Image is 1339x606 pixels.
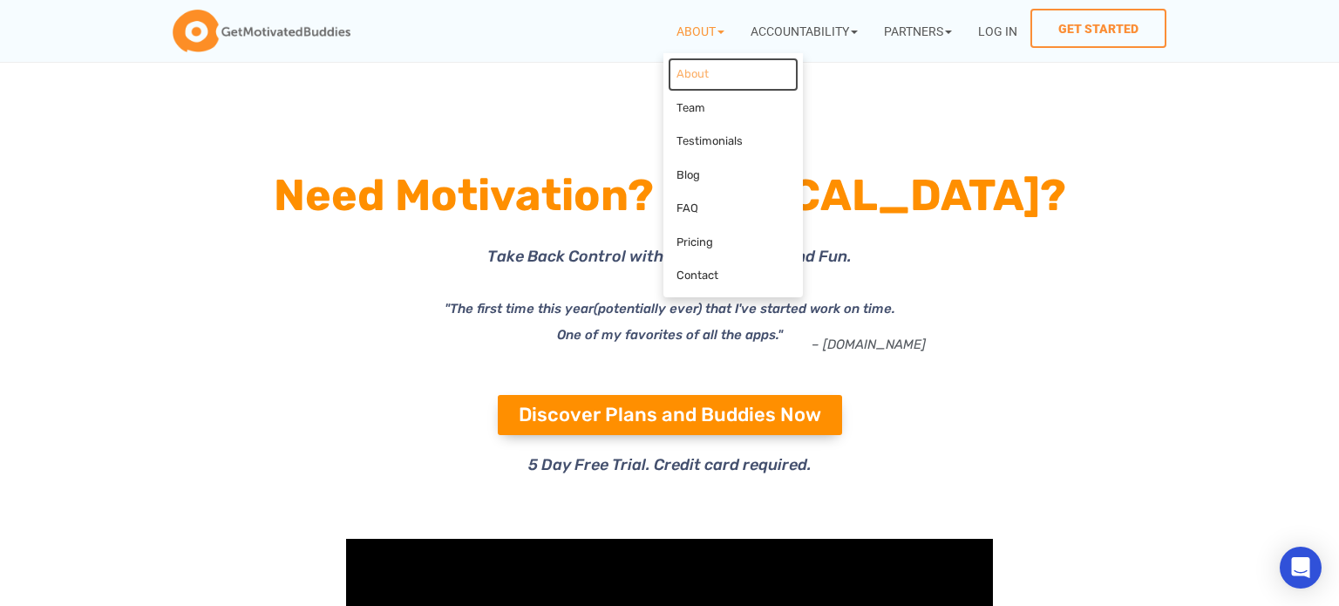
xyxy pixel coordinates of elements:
[557,301,895,343] i: (potentially ever) that I've started work on time. One of my favorites of all the apps."
[668,58,799,92] a: About
[668,226,799,260] a: Pricing
[668,259,799,293] a: Contact
[519,405,821,425] span: Discover Plans and Buddies Now
[737,9,871,53] a: Accountability
[812,337,926,352] a: – [DOMAIN_NAME]
[528,455,812,474] span: 5 Day Free Trial. Credit card required.
[487,247,852,266] span: Take Back Control with Plans, Buddies, and Fun.
[871,9,965,53] a: Partners
[663,9,737,53] a: About
[668,92,799,126] a: Team
[445,301,594,317] i: "The first time this year
[498,395,842,435] a: Discover Plans and Buddies Now
[1030,9,1166,48] a: Get Started
[668,192,799,226] a: FAQ
[668,159,799,193] a: Blog
[668,125,799,159] a: Testimonials
[965,9,1030,53] a: Log In
[1280,547,1322,589] div: Open Intercom Messenger
[199,164,1140,227] h1: Need Motivation? [MEDICAL_DATA]?
[173,10,350,53] img: GetMotivatedBuddies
